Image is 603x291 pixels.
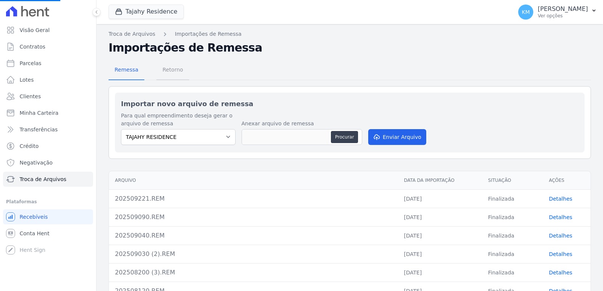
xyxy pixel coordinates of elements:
td: Finalizada [482,245,543,263]
h2: Importar novo arquivo de remessa [121,99,579,109]
a: Clientes [3,89,93,104]
a: Parcelas [3,56,93,71]
label: Anexar arquivo de remessa [242,120,362,128]
a: Transferências [3,122,93,137]
span: Minha Carteira [20,109,58,117]
a: Detalhes [549,233,572,239]
a: Lotes [3,72,93,87]
h2: Importações de Remessa [109,41,591,55]
td: [DATE] [398,208,482,226]
button: Enviar Arquivo [368,129,426,145]
button: Tajahy Residence [109,5,184,19]
button: Procurar [331,131,358,143]
span: Recebíveis [20,213,48,221]
span: Contratos [20,43,45,50]
a: Importações de Remessa [175,30,242,38]
a: Recebíveis [3,209,93,224]
div: Plataformas [6,197,90,206]
span: Lotes [20,76,34,84]
a: Retorno [156,61,189,80]
span: Parcelas [20,59,41,67]
span: Troca de Arquivos [20,175,66,183]
label: Para qual empreendimento deseja gerar o arquivo de remessa [121,112,236,128]
td: Finalizada [482,208,543,226]
span: KM [522,9,530,15]
td: [DATE] [398,189,482,208]
td: [DATE] [398,245,482,263]
a: Detalhes [549,214,572,220]
a: Visão Geral [3,23,93,38]
div: 202509030 (2).REM [115,250,392,259]
span: Crédito [20,142,39,150]
span: Clientes [20,93,41,100]
span: Conta Hent [20,230,49,237]
p: [PERSON_NAME] [538,5,588,13]
nav: Breadcrumb [109,30,591,38]
th: Ações [543,171,591,190]
span: Remessa [110,62,143,77]
td: Finalizada [482,189,543,208]
a: Detalhes [549,270,572,276]
a: Troca de Arquivos [109,30,155,38]
td: [DATE] [398,226,482,245]
a: Troca de Arquivos [3,172,93,187]
a: Contratos [3,39,93,54]
th: Arquivo [109,171,398,190]
button: KM [PERSON_NAME] Ver opções [512,2,603,23]
th: Situação [482,171,543,190]
div: 202508200 (3).REM [115,268,392,277]
td: [DATE] [398,263,482,282]
span: Negativação [20,159,53,166]
a: Remessa [109,61,144,80]
a: Negativação [3,155,93,170]
nav: Tab selector [109,61,189,80]
th: Data da Importação [398,171,482,190]
span: Retorno [158,62,188,77]
a: Minha Carteira [3,105,93,120]
a: Detalhes [549,196,572,202]
div: 202509040.REM [115,231,392,240]
span: Visão Geral [20,26,50,34]
td: Finalizada [482,226,543,245]
a: Conta Hent [3,226,93,241]
a: Detalhes [549,251,572,257]
td: Finalizada [482,263,543,282]
span: Transferências [20,126,58,133]
p: Ver opções [538,13,588,19]
a: Crédito [3,139,93,154]
div: 202509090.REM [115,213,392,222]
div: 202509221.REM [115,194,392,203]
